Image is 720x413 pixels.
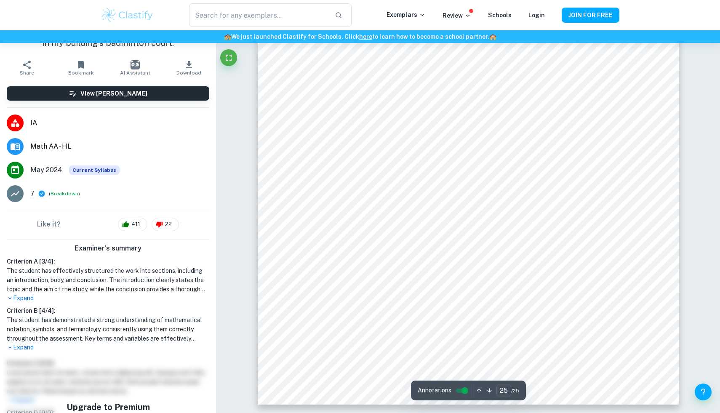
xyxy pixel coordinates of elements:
[160,220,176,229] span: 22
[108,56,162,80] button: AI Assistant
[37,219,61,229] h6: Like it?
[359,33,372,40] a: here
[224,33,231,40] span: 🏫
[7,306,209,315] h6: Criterion B [ 4 / 4 ]:
[162,56,216,80] button: Download
[511,387,519,394] span: / 25
[69,165,120,175] span: Current Syllabus
[3,243,213,253] h6: Examiner's summary
[443,11,471,20] p: Review
[101,7,154,24] img: Clastify logo
[30,189,35,199] p: 7
[7,86,209,101] button: View [PERSON_NAME]
[488,12,512,19] a: Schools
[695,384,712,400] button: Help and Feedback
[7,294,209,303] p: Expand
[7,266,209,294] h1: The student has effectively structured the work into sections, including an introduction, body, a...
[68,70,94,76] span: Bookmark
[51,190,78,197] button: Breakdown
[2,32,718,41] h6: We just launched Clastify for Schools. Click to learn how to become a school partner.
[80,89,147,98] h6: View [PERSON_NAME]
[528,12,545,19] a: Login
[189,3,328,27] input: Search for any exemplars...
[562,8,619,23] button: JOIN FOR FREE
[30,165,62,175] span: May 2024
[489,33,496,40] span: 🏫
[131,60,140,69] img: AI Assistant
[7,257,209,266] h6: Criterion A [ 3 / 4 ]:
[220,49,237,66] button: Fullscreen
[69,165,120,175] div: This exemplar is based on the current syllabus. Feel free to refer to it for inspiration/ideas wh...
[54,56,108,80] button: Bookmark
[20,70,34,76] span: Share
[176,70,201,76] span: Download
[7,315,209,343] h1: The student has demonstrated a strong understanding of mathematical notation, symbols, and termin...
[127,220,145,229] span: 411
[120,70,150,76] span: AI Assistant
[152,218,179,231] div: 22
[7,343,209,352] p: Expand
[30,141,209,152] span: Math AA - HL
[118,218,147,231] div: 411
[387,10,426,19] p: Exemplars
[49,190,80,198] span: ( )
[418,386,451,395] span: Annotations
[30,118,209,128] span: IA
